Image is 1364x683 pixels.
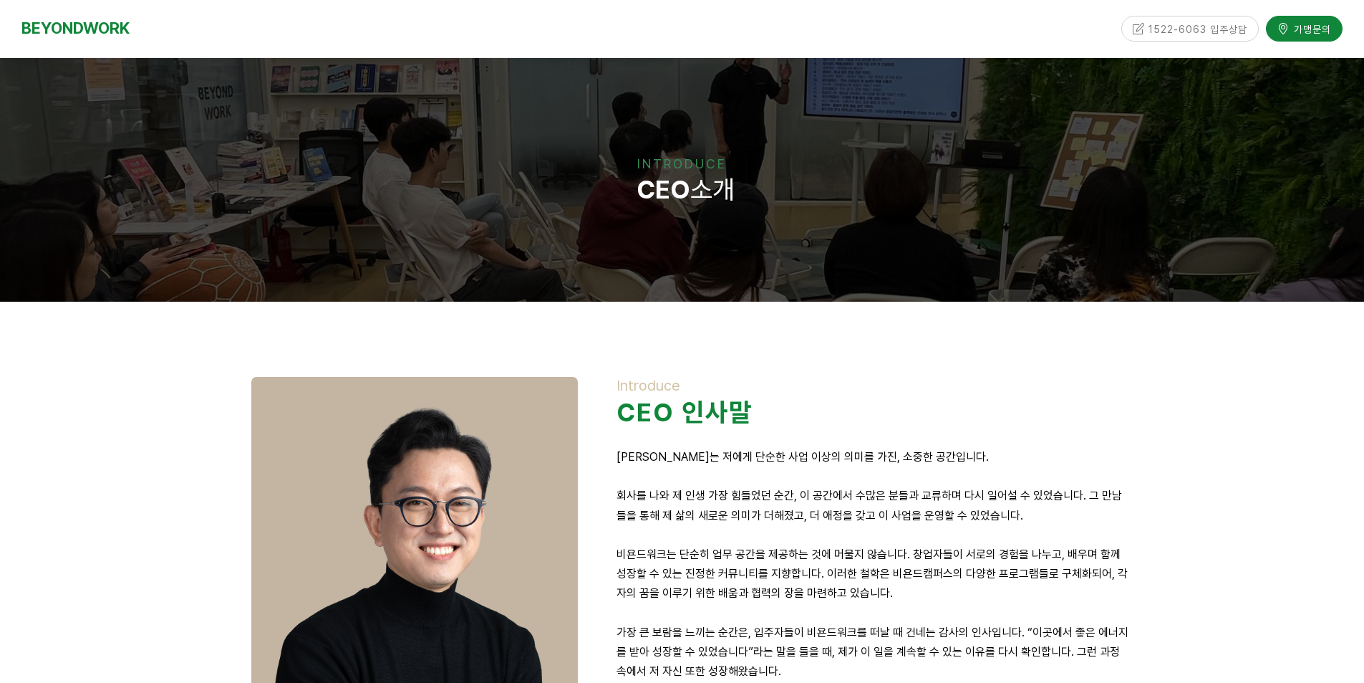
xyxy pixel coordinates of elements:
[637,156,727,171] span: INTRODUCE
[21,15,130,42] a: BEYONDWORK
[616,486,1130,525] p: 회사를 나와 제 인생 가장 힘들었던 순간, 이 공간에서 수많은 분들과 교류하며 다시 일어설 수 있었습니다. 그 만남들을 통해 제 삶의 새로운 의미가 더해졌고, 더 애정을 갖고...
[630,174,735,205] span: 소개
[1290,22,1331,36] span: 가맹문의
[616,377,680,394] span: Introduce
[616,623,1130,682] p: 가장 큰 보람을 느끼는 순간은, 입주자들이 비욘드워크를 떠날 때 건네는 감사의 인사입니다. “이곳에서 좋은 에너지를 받아 성장할 수 있었습니다”라는 말을 들을 때, 제가 이 ...
[616,397,753,428] strong: CEO 인사말
[616,447,1130,467] p: [PERSON_NAME]는 저에게 단순한 사업 이상의 의미를 가진, 소중한 공간입니다.
[637,174,690,205] strong: CEO
[616,545,1130,603] p: 비욘드워크는 단순히 업무 공간을 제공하는 것에 머물지 않습니다. 창업자들이 서로의 경험을 나누고, 배우며 함께 성장할 수 있는 진정한 커뮤니티를 지향합니다. 이러한 철학은 비...
[1266,16,1343,41] a: 가맹문의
